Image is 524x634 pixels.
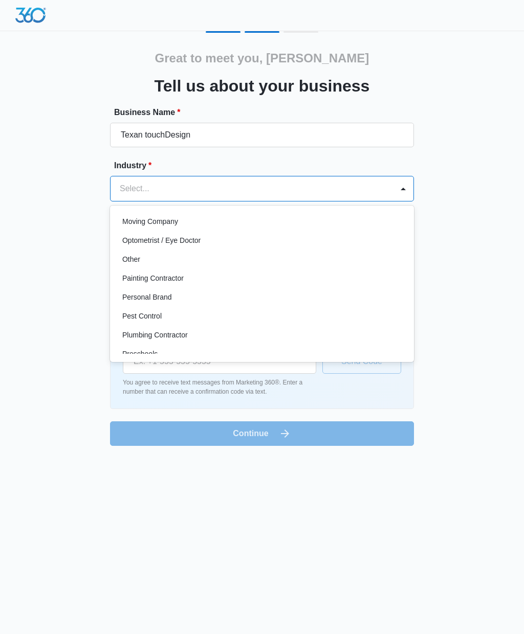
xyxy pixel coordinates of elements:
[122,235,201,246] p: Optometrist / Eye Doctor
[114,160,418,172] label: Industry
[155,49,369,67] h2: Great to meet you, [PERSON_NAME]
[110,123,414,147] input: e.g. Jane's Plumbing
[122,311,162,322] p: Pest Control
[155,74,370,98] h3: Tell us about your business
[122,349,158,359] p: Preschools
[123,378,316,396] p: You agree to receive text messages from Marketing 360®. Enter a number that can receive a confirm...
[114,106,418,119] label: Business Name
[122,216,178,227] p: Moving Company
[122,273,184,284] p: Painting Contractor
[122,254,140,265] p: Other
[122,330,188,341] p: Plumbing Contractor
[122,292,172,303] p: Personal Brand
